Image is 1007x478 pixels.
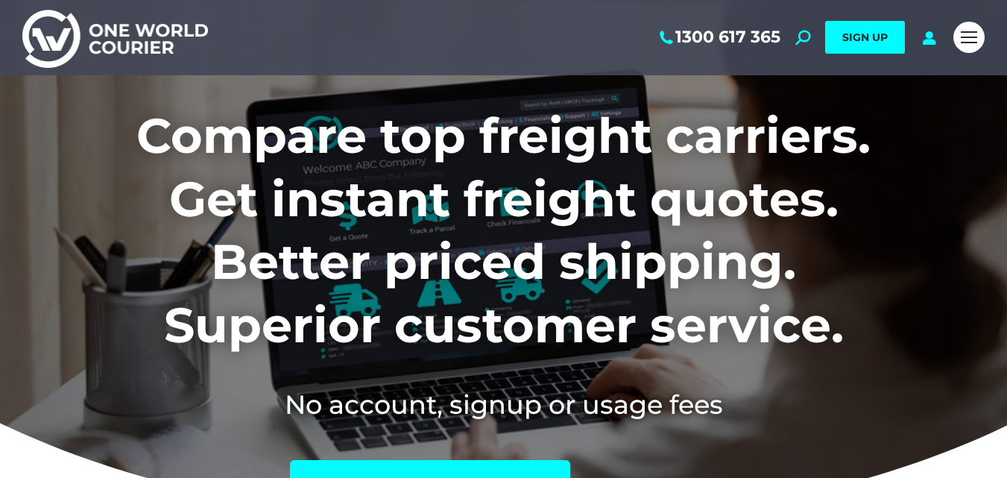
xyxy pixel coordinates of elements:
h2: No account, signup or usage fees [38,386,969,423]
h1: Compare top freight carriers. Get instant freight quotes. Better priced shipping. Superior custom... [38,104,969,356]
img: One World Courier [22,7,208,68]
a: Mobile menu icon [953,22,985,53]
a: 1300 617 365 [657,28,780,47]
span: SIGN UP [842,31,888,44]
a: SIGN UP [825,21,905,54]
